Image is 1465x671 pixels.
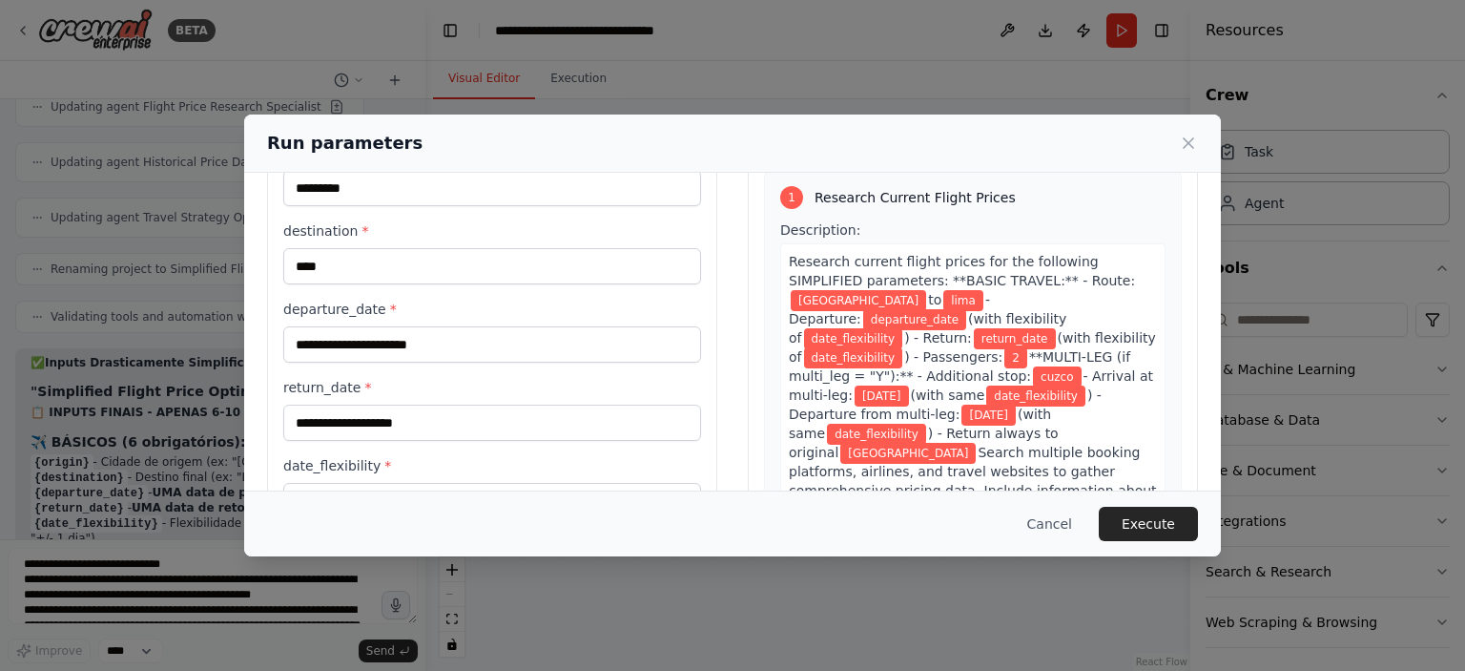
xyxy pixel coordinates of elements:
[789,254,1135,288] span: Research current flight prices for the following SIMPLIFIED parameters: **BASIC TRAVEL:** - Route:
[827,424,926,445] span: Variable: date_flexibility
[974,328,1056,349] span: Variable: return_date
[1012,507,1087,541] button: Cancel
[791,290,926,311] span: Variable: origin
[804,328,903,349] span: Variable: date_flexibility
[1099,507,1198,541] button: Execute
[840,443,976,464] span: Variable: origin
[789,311,1066,346] span: (with flexibility of
[283,378,701,397] label: return_date
[911,388,985,403] span: (with same
[789,426,1059,460] span: ) - Return always to original
[789,330,1156,365] span: (with flexibility of
[283,300,701,319] label: departure_date
[863,309,966,330] span: Variable: departure_date
[789,388,1102,422] span: ) - Departure from multi-leg:
[789,349,1130,384] span: **MULTI-LEG (if multi_leg = "Y"):** - Additional stop:
[943,290,983,311] span: Variable: destination
[780,186,803,209] div: 1
[283,456,701,475] label: date_flexibility
[904,349,1002,365] span: ) - Passengers:
[283,221,701,241] label: destination
[961,405,1016,426] span: Variable: multi_leg_departure_date
[780,222,860,238] span: Description:
[804,347,903,368] span: Variable: date_flexibility
[1004,347,1027,368] span: Variable: number_of_passengers
[815,188,1016,207] span: Research Current Flight Prices
[1033,367,1081,388] span: Variable: multi_leg_destination
[904,330,972,346] span: ) - Return:
[789,368,1153,403] span: - Arrival at multi-leg:
[928,292,941,307] span: to
[789,407,1051,441] span: (with same
[267,130,423,157] h2: Run parameters
[986,386,1085,407] span: Variable: date_flexibility
[855,386,909,407] span: Variable: multi_leg_arrival_date
[789,292,990,326] span: - Departure:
